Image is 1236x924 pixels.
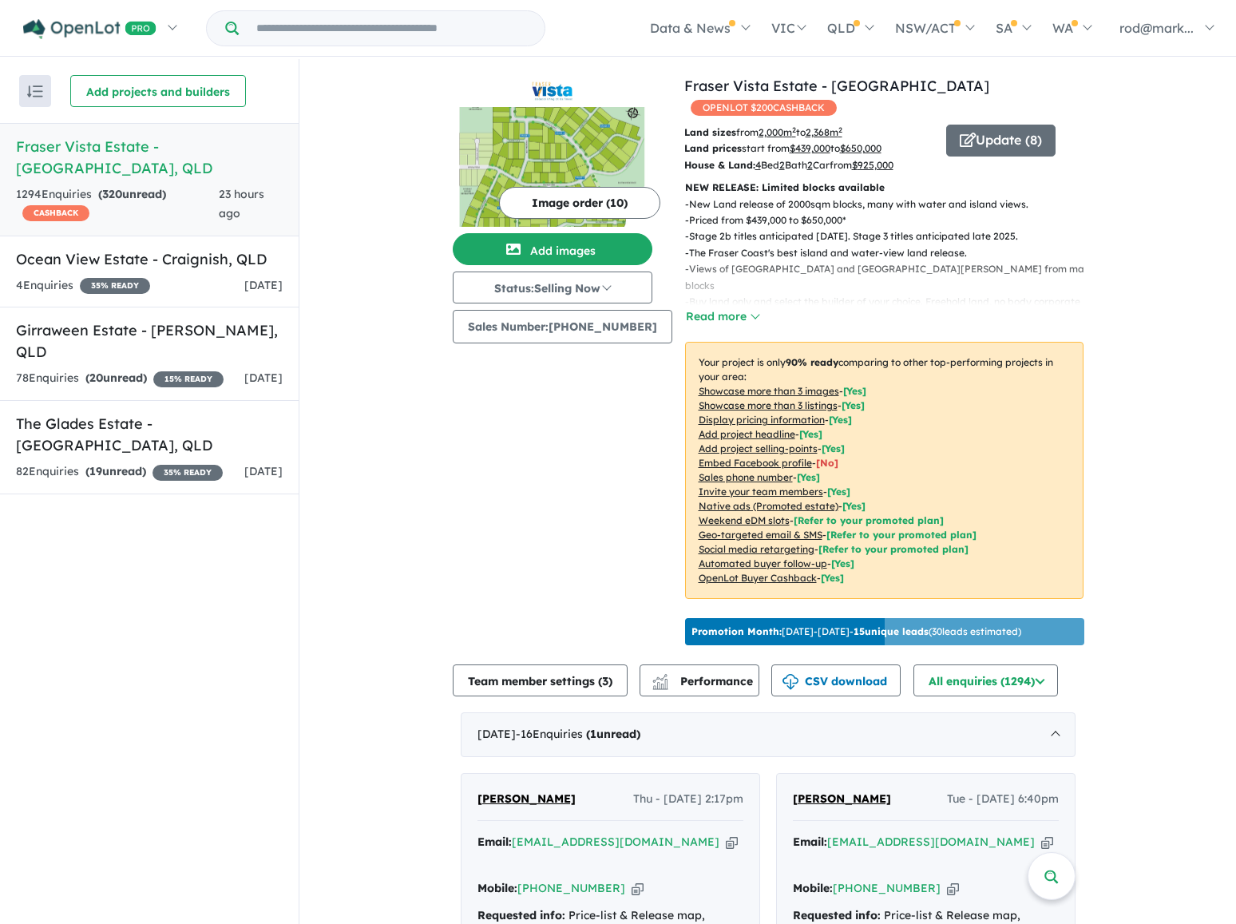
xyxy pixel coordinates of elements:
[821,572,844,584] span: [Yes]
[699,428,795,440] u: Add project headline
[790,142,830,154] u: $ 439,000
[244,464,283,478] span: [DATE]
[16,369,224,388] div: 78 Enquir ies
[16,413,283,456] h5: The Glades Estate - [GEOGRAPHIC_DATA] , QLD
[843,385,866,397] span: [ Yes ]
[16,136,283,179] h5: Fraser Vista Estate - [GEOGRAPHIC_DATA] , QLD
[854,625,929,637] b: 15 unique leads
[684,77,989,95] a: Fraser Vista Estate - [GEOGRAPHIC_DATA]
[685,180,1083,196] p: NEW RELEASE: Limited blocks available
[640,664,759,696] button: Performance
[685,245,1096,261] p: - The Fraser Coast's best island and water-view land release.
[453,75,652,227] a: Fraser Vista Estate - Booral LogoFraser Vista Estate - Booral
[453,107,652,227] img: Fraser Vista Estate - Booral
[691,100,837,116] span: OPENLOT $ 200 CASHBACK
[699,414,825,426] u: Display pricing information
[947,790,1059,809] span: Tue - [DATE] 6:40pm
[517,881,625,895] a: [PHONE_NUMBER]
[242,11,541,46] input: Try estate name, suburb, builder or developer
[453,664,628,696] button: Team member settings (3)
[477,791,576,806] span: [PERSON_NAME]
[816,457,838,469] span: [ No ]
[796,126,842,138] span: to
[699,486,823,498] u: Invite your team members
[516,727,640,741] span: - 16 Enquir ies
[691,625,782,637] b: Promotion Month:
[794,514,944,526] span: [Refer to your promoted plan]
[830,142,881,154] span: to
[685,342,1083,599] p: Your project is only comparing to other top-performing projects in your area: - - - - - - - - - -...
[793,791,891,806] span: [PERSON_NAME]
[461,712,1076,757] div: [DATE]
[70,75,246,107] button: Add projects and builders
[684,157,934,173] p: Bed Bath Car from
[85,464,146,478] strong: ( unread)
[16,462,223,482] div: 82 Enquir ies
[586,727,640,741] strong: ( unread)
[782,674,798,690] img: download icon
[153,371,224,387] span: 15 % READY
[699,514,790,526] u: Weekend eDM slots
[797,471,820,483] span: [ Yes ]
[477,881,517,895] strong: Mobile:
[652,674,667,683] img: line-chart.svg
[699,500,838,512] u: Native ads (Promoted estate)
[453,272,652,303] button: Status:Selling Now
[807,159,813,171] u: 2
[755,159,761,171] u: 4
[16,185,219,224] div: 1294 Enquir ies
[655,674,753,688] span: Performance
[27,85,43,97] img: sort.svg
[652,679,668,689] img: bar-chart.svg
[1041,834,1053,851] button: Copy
[102,187,122,201] span: 320
[822,442,845,454] span: [ Yes ]
[806,126,842,138] u: 2,368 m
[685,212,1096,228] p: - Priced from $439,000 to $650,000*
[85,371,147,385] strong: ( unread)
[684,126,736,138] b: Land sizes
[477,790,576,809] a: [PERSON_NAME]
[842,500,866,512] span: [Yes]
[852,159,893,171] u: $ 925,000
[913,664,1058,696] button: All enquiries (1294)
[477,908,565,922] strong: Requested info:
[793,835,827,849] strong: Email:
[840,142,881,154] u: $ 650,000
[633,790,743,809] span: Thu - [DATE] 2:17pm
[946,125,1056,157] button: Update (8)
[16,276,150,295] div: 4 Enquir ies
[793,908,881,922] strong: Requested info:
[699,529,822,541] u: Geo-targeted email & SMS
[685,294,1096,327] p: - Buy land only and select the builder of your choice. Freehold land, no body corporate fees.
[793,790,891,809] a: [PERSON_NAME]
[842,399,865,411] span: [ Yes ]
[632,880,644,897] button: Copy
[1119,20,1194,36] span: rod@mark...
[244,371,283,385] span: [DATE]
[16,248,283,270] h5: Ocean View Estate - Craignish , QLD
[684,125,934,141] p: from
[685,196,1096,212] p: - New Land release of 2000sqm blocks, many with water and island views.
[699,471,793,483] u: Sales phone number
[684,159,755,171] b: House & Land:
[16,319,283,363] h5: Girraween Estate - [PERSON_NAME] , QLD
[453,310,672,343] button: Sales Number:[PHONE_NUMBER]
[818,543,969,555] span: [Refer to your promoted plan]
[799,428,822,440] span: [ Yes ]
[759,126,796,138] u: 2,000 m
[98,187,166,201] strong: ( unread)
[829,414,852,426] span: [ Yes ]
[793,881,833,895] strong: Mobile:
[499,187,660,219] button: Image order (10)
[459,81,646,101] img: Fraser Vista Estate - Booral Logo
[699,543,814,555] u: Social media retargeting
[831,557,854,569] span: [Yes]
[699,399,838,411] u: Showcase more than 3 listings
[779,159,785,171] u: 2
[947,880,959,897] button: Copy
[684,141,934,157] p: start from
[590,727,596,741] span: 1
[826,529,977,541] span: [Refer to your promoted plan]
[699,457,812,469] u: Embed Facebook profile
